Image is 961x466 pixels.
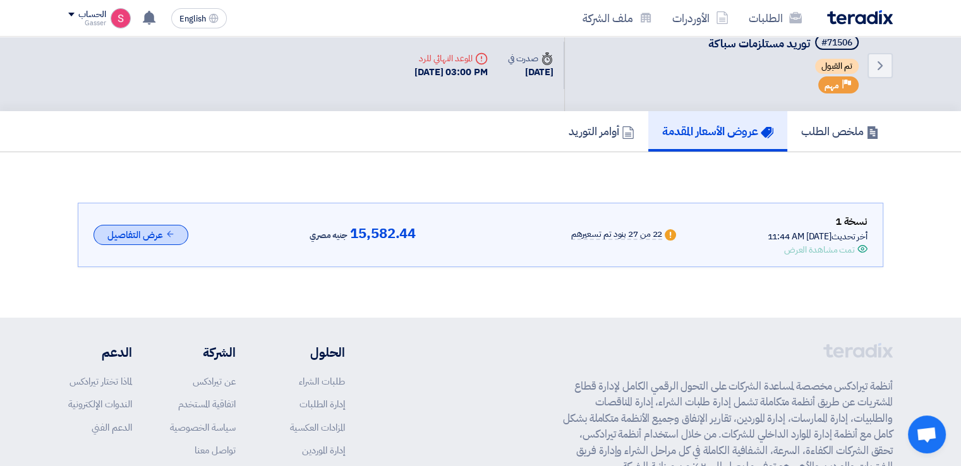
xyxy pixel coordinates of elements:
[801,124,879,138] h5: ملخص الطلب
[111,8,131,28] img: unnamed_1748516558010.png
[827,10,893,25] img: Teradix logo
[569,124,634,138] h5: أوامر التوريد
[708,35,810,52] span: توريد مستلزمات سباكة
[648,111,787,152] a: عروض الأسعار المقدمة
[767,213,867,230] div: نسخة 1
[193,374,236,388] a: عن تيرادكس
[92,421,132,434] a: الدعم الفني
[178,397,236,411] a: اتفاقية المستخدم
[171,8,227,28] button: English
[555,111,648,152] a: أوامر التوريد
[784,243,855,256] div: تمت مشاهدة العرض
[94,225,188,246] button: عرض التفاصيل
[70,374,132,388] a: لماذا تختار تيرادكس
[708,35,861,52] h5: توريد مستلزمات سباكة
[310,228,348,243] span: جنيه مصري
[170,421,236,434] a: سياسة الخصوصية
[815,59,859,74] span: تم القبول
[662,3,739,33] a: الأوردرات
[825,80,839,92] span: مهم
[299,397,345,411] a: إدارة الطلبات
[414,65,488,80] div: [DATE] 03:00 PM
[299,374,345,388] a: طلبات الشراء
[787,111,893,152] a: ملخص الطلب
[274,343,345,362] li: الحلول
[290,421,345,434] a: المزادات العكسية
[767,230,867,243] div: أخر تحديث [DATE] 11:44 AM
[195,443,236,457] a: تواصل معنا
[739,3,812,33] a: الطلبات
[508,52,553,65] div: صدرت في
[78,9,106,20] div: الحساب
[302,443,345,457] a: إدارة الموردين
[179,15,206,23] span: English
[350,226,416,241] span: 15,582.44
[170,343,236,362] li: الشركة
[68,20,106,27] div: Gasser
[68,397,132,411] a: الندوات الإلكترونية
[821,39,852,47] div: #71506
[571,230,663,240] div: 22 من 27 بنود تم تسعيرهم
[662,124,773,138] h5: عروض الأسعار المقدمة
[572,3,662,33] a: ملف الشركة
[908,415,946,453] div: Open chat
[508,65,553,80] div: [DATE]
[68,343,132,362] li: الدعم
[414,52,488,65] div: الموعد النهائي للرد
